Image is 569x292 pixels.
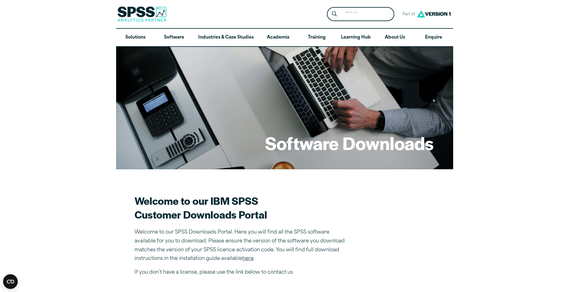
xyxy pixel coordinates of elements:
[116,29,453,47] nav: Desktop version of site main menu
[135,194,349,221] h2: Welcome to our IBM SPSS Customer Downloads Portal
[399,10,415,19] span: Part of
[414,29,453,47] a: Enquire
[155,29,193,47] a: Software
[242,256,254,261] a: here
[259,29,297,47] a: Academia
[332,11,337,17] svg: Search magnifying glass icon
[135,268,349,277] p: If you don’t have a license, please use the link below to contact us
[265,131,434,155] h1: Software Downloads
[297,29,336,47] a: Training
[116,29,155,47] a: Solutions
[376,29,414,47] a: About Us
[135,228,349,263] p: Welcome to our SPSS Downloads Portal. Here you will find all the SPSS software available for you ...
[415,8,452,20] img: Version1 Logo
[193,29,259,47] a: Industries & Case Studies
[327,7,394,21] form: Site Header Search Form
[3,274,18,289] button: Open CMP widget
[336,29,376,47] a: Learning Hub
[328,9,340,20] button: Search magnifying glass icon
[117,6,166,22] img: SPSS Analytics Partner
